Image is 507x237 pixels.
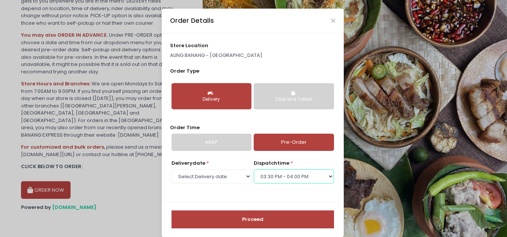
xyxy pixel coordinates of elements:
[172,159,205,167] span: Delivery date
[170,67,199,75] span: Order Type
[254,83,334,109] button: Click and Collect
[259,96,328,103] div: Click and Collect
[254,159,289,167] span: dispatch time
[170,124,200,131] span: Order Time
[172,83,251,109] button: Delivery
[170,52,335,59] p: ALING BANANG - [GEOGRAPHIC_DATA]
[172,210,334,228] button: Proceed
[172,134,251,151] a: ASAP
[254,134,334,151] a: Pre-Order
[177,96,246,103] div: Delivery
[170,42,208,49] span: store location
[170,16,214,25] div: Order Details
[331,19,335,22] button: Close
